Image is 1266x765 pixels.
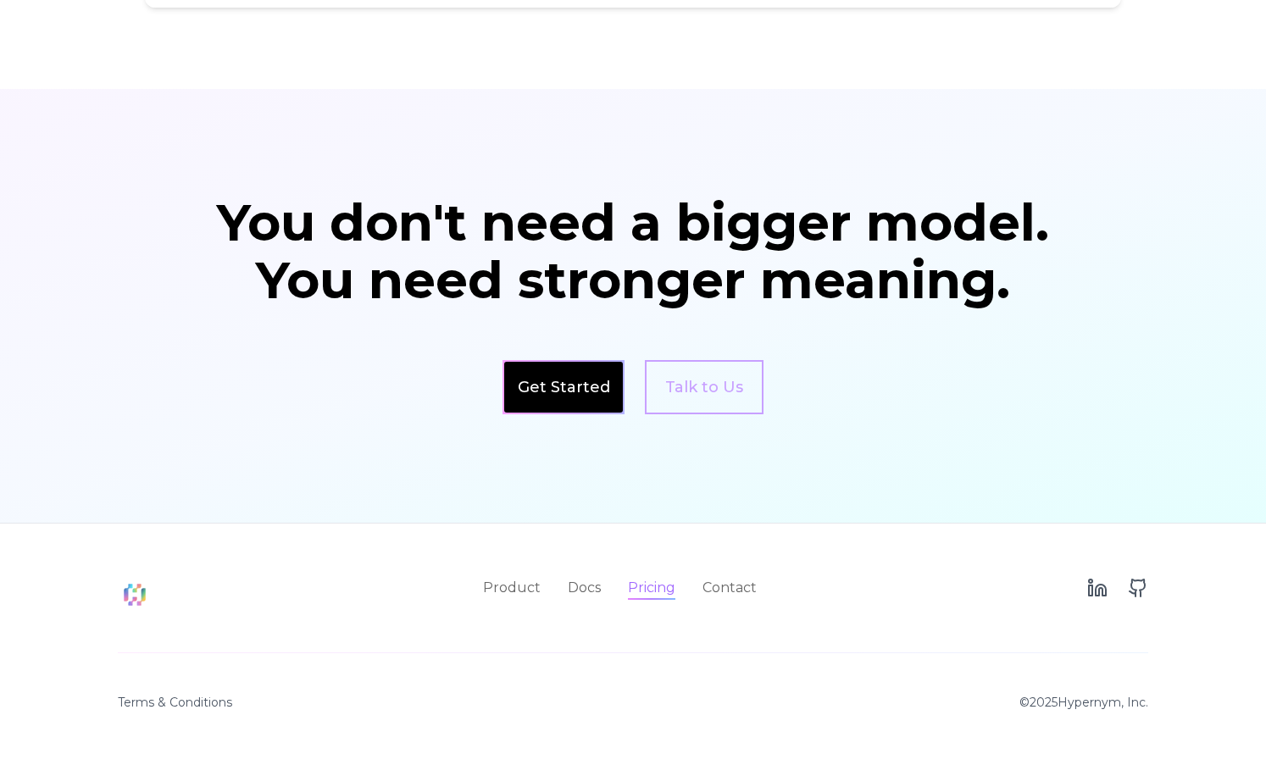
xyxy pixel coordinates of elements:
a: Contact [702,578,757,598]
div: You need stronger meaning. [199,255,1067,306]
img: Hypernym Logo [118,578,152,612]
a: Product [483,578,541,598]
a: Docs [568,578,601,598]
div: You don't need a bigger model. [199,197,1067,248]
a: Get Started [518,375,610,399]
a: Terms & Conditions [118,694,232,711]
a: Talk to Us [645,360,763,414]
p: © 2025 Hypernym, Inc. [1019,694,1148,711]
a: Pricing [628,578,675,598]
